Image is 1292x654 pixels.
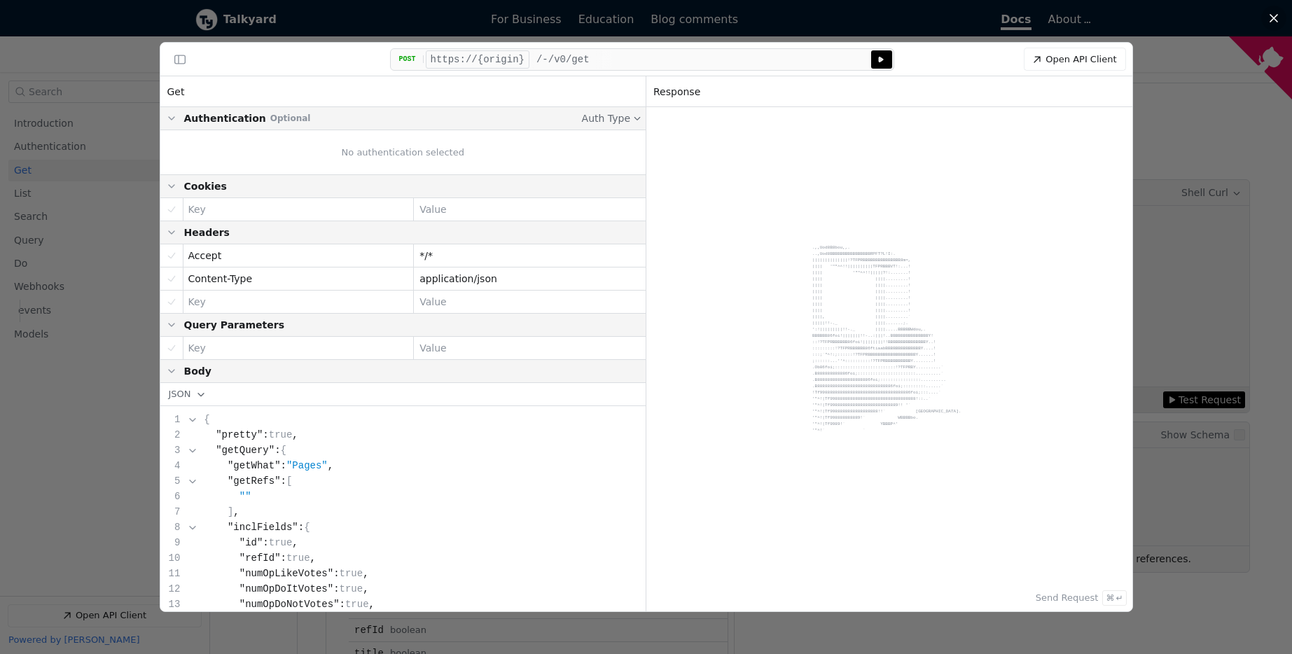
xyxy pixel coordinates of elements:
[201,520,637,535] div: :
[169,566,185,581] div: 11
[269,429,293,440] span: true
[419,271,497,286] div: application/json
[228,506,233,517] span: ]
[286,552,310,564] span: true
[1024,48,1125,70] a: Open API Client
[286,475,292,487] span: [
[160,130,646,174] div: No authentication selected
[169,458,185,473] div: 4
[239,583,333,594] span: "numOpDoItVotes"
[281,445,286,456] span: {
[201,535,637,550] div: : ,
[414,291,646,313] div: Header Value
[216,445,275,456] span: "getQuery"
[183,267,414,290] div: Header Key
[414,267,646,290] div: Header Value
[184,111,266,125] span: Authentication
[340,583,363,594] span: true
[169,387,191,401] span: JSON
[169,581,185,597] div: 12
[414,337,646,359] div: Parameter Value
[239,537,263,548] span: "id"
[201,566,637,581] div: : ,
[169,597,185,612] div: 13
[183,198,414,221] div: Cookie Key
[414,244,646,267] div: Header Value
[1036,590,1127,606] button: Send Request
[345,599,369,610] span: true
[169,473,185,489] div: 5
[269,537,293,548] span: true
[169,504,185,520] div: 7
[201,550,637,566] div: : ,
[160,383,215,405] button: JSON
[216,429,263,440] span: "pretty"
[169,427,185,443] div: 2
[426,50,529,69] button: https://{origin}
[228,522,298,533] span: "inclFields"
[183,244,414,267] div: Header Key
[304,522,310,533] span: {
[204,414,209,425] span: {
[201,597,637,612] div: : ,
[183,291,414,313] div: Header Key
[201,581,637,597] div: : ,
[188,271,253,286] div: Content-Type
[169,535,185,550] div: 9
[188,248,222,263] div: Accept
[580,111,644,126] button: Auth Type
[239,599,340,610] span: "numOpDoNotVotes"
[201,443,637,458] div: :
[286,460,328,471] span: "Pages"
[201,473,637,489] div: :
[201,427,637,443] div: : ,
[169,520,185,535] div: 8
[201,458,637,473] div: : ,
[183,337,414,359] div: Parameter Key
[169,412,185,427] div: 1
[414,198,646,221] div: Cookie Value
[228,460,281,471] span: "getWhat"
[239,491,251,502] span: ""
[239,552,281,564] span: "refId"
[239,568,333,579] span: "numOpLikeVotes"
[392,55,424,63] div: POST
[160,76,646,611] section: Request: Get
[228,475,281,487] span: "getRefs"
[201,504,637,520] div: ,
[536,54,590,65] span: /-/v0/get
[340,568,363,579] span: true
[169,443,185,458] div: 3
[268,112,314,125] span: Optional
[646,76,1132,611] section: Response
[160,42,1133,612] div: API Client
[169,489,185,504] div: 6
[169,550,185,566] div: 10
